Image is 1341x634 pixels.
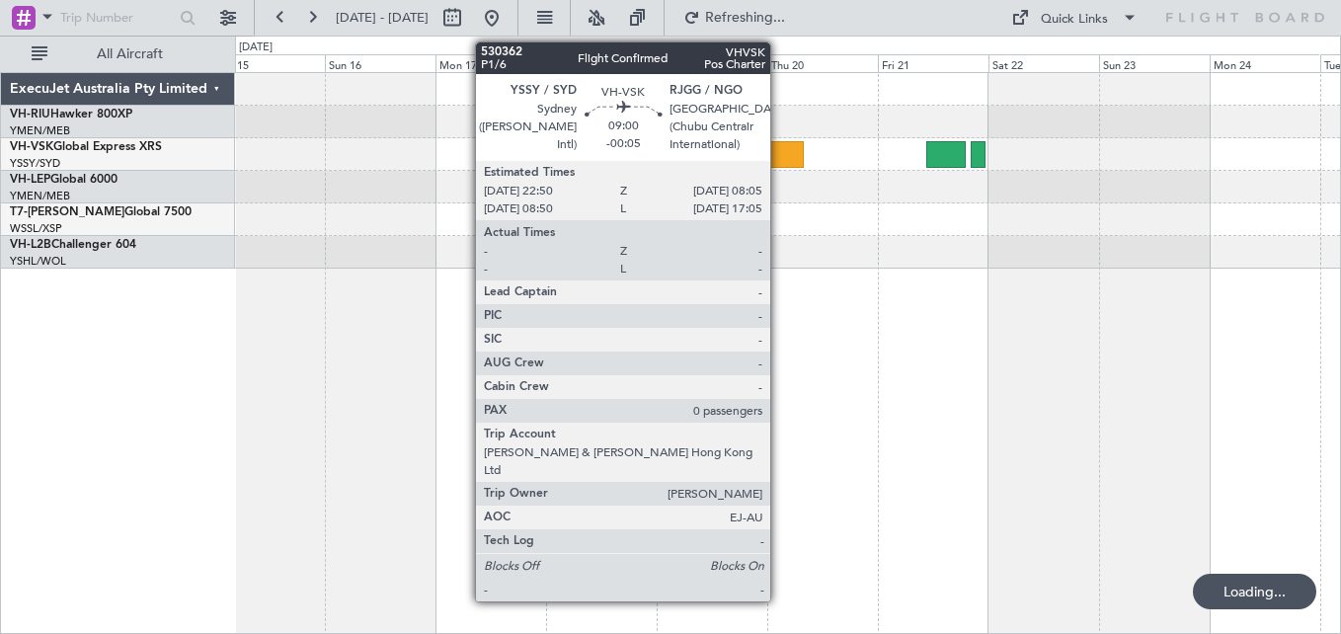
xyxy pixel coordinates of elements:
div: Wed 19 [657,54,767,72]
span: [DATE] - [DATE] [336,9,429,27]
span: VH-L2B [10,239,51,251]
input: Trip Number [60,3,174,33]
div: Loading... [1193,574,1316,609]
a: VH-LEPGlobal 6000 [10,174,118,186]
a: WSSL/XSP [10,221,62,236]
span: Refreshing... [704,11,787,25]
div: Tue 18 [546,54,657,72]
div: Sat 15 [214,54,325,72]
div: Mon 24 [1210,54,1320,72]
span: VH-RIU [10,109,50,120]
div: [DATE] [239,40,273,56]
span: All Aircraft [51,47,208,61]
span: VH-VSK [10,141,53,153]
div: Fri 21 [878,54,988,72]
button: Refreshing... [674,2,793,34]
a: VH-RIUHawker 800XP [10,109,132,120]
button: All Aircraft [22,39,214,70]
span: VH-LEP [10,174,50,186]
a: VH-VSKGlobal Express XRS [10,141,162,153]
div: Sun 23 [1099,54,1210,72]
a: YSSY/SYD [10,156,60,171]
div: Quick Links [1041,10,1108,30]
a: VH-L2BChallenger 604 [10,239,136,251]
div: Sun 16 [325,54,435,72]
button: Quick Links [1001,2,1147,34]
div: Sat 22 [988,54,1099,72]
a: YSHL/WOL [10,254,66,269]
span: T7-[PERSON_NAME] [10,206,124,218]
a: YMEN/MEB [10,123,70,138]
a: YMEN/MEB [10,189,70,203]
a: T7-[PERSON_NAME]Global 7500 [10,206,192,218]
div: Thu 20 [767,54,878,72]
div: Mon 17 [435,54,546,72]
